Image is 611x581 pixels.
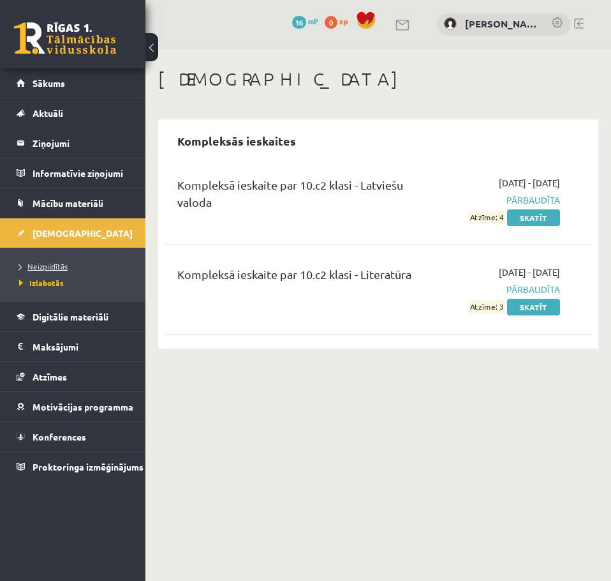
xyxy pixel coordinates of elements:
[507,299,560,315] a: Skatīt
[33,77,65,89] span: Sākums
[17,332,129,361] a: Maksājumi
[308,16,318,26] span: mP
[17,422,129,451] a: Konferences
[33,332,129,361] legend: Maksājumi
[499,266,560,279] span: [DATE] - [DATE]
[19,261,68,271] span: Neizpildītās
[325,16,337,29] span: 0
[19,278,64,288] span: Izlabotās
[292,16,306,29] span: 16
[33,311,108,322] span: Digitālie materiāli
[33,128,129,158] legend: Ziņojumi
[499,176,560,190] span: [DATE] - [DATE]
[177,176,426,217] div: Kompleksā ieskaite par 10.c2 klasi - Latviešu valoda
[507,209,560,226] a: Skatīt
[33,461,144,472] span: Proktoringa izmēģinājums
[33,431,86,442] span: Konferences
[468,211,505,224] span: Atzīme: 4
[33,227,133,239] span: [DEMOGRAPHIC_DATA]
[17,392,129,421] a: Motivācijas programma
[444,17,457,30] img: Matīss Magone
[17,68,129,98] a: Sākums
[445,283,560,296] span: Pārbaudīta
[19,260,133,272] a: Neizpildītās
[14,22,116,54] a: Rīgas 1. Tālmācības vidusskola
[33,401,133,412] span: Motivācijas programma
[165,126,309,156] h2: Kompleksās ieskaites
[33,158,129,188] legend: Informatīvie ziņojumi
[17,98,129,128] a: Aktuāli
[17,302,129,331] a: Digitālie materiāli
[445,193,560,207] span: Pārbaudīta
[325,16,354,26] a: 0 xp
[33,371,67,382] span: Atzīmes
[158,68,598,90] h1: [DEMOGRAPHIC_DATA]
[17,218,129,248] a: [DEMOGRAPHIC_DATA]
[33,197,103,209] span: Mācību materiāli
[465,17,538,31] a: [PERSON_NAME]
[17,452,129,481] a: Proktoringa izmēģinājums
[17,188,129,218] a: Mācību materiāli
[17,158,129,188] a: Informatīvie ziņojumi
[292,16,318,26] a: 16 mP
[177,266,426,289] div: Kompleksā ieskaite par 10.c2 klasi - Literatūra
[339,16,348,26] span: xp
[19,277,133,289] a: Izlabotās
[17,362,129,391] a: Atzīmes
[468,300,505,313] span: Atzīme: 3
[33,107,63,119] span: Aktuāli
[17,128,129,158] a: Ziņojumi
